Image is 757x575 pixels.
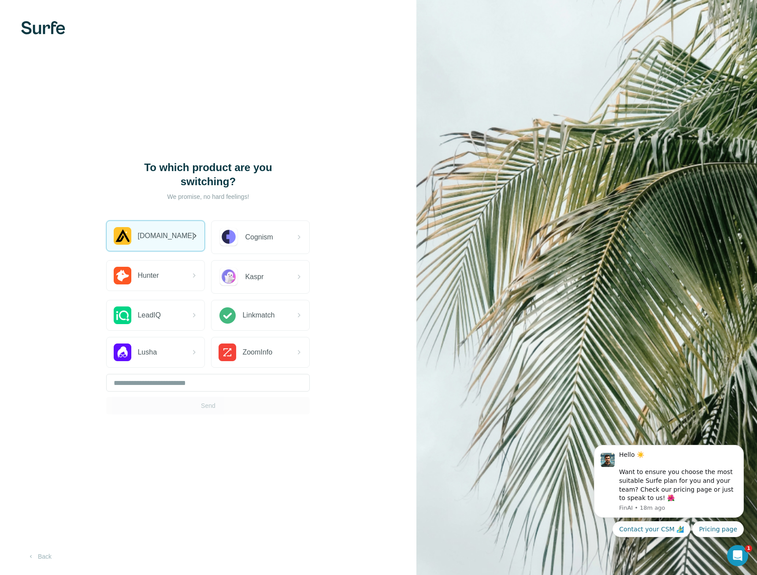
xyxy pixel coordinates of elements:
span: Cognism [245,232,273,243]
span: [DOMAIN_NAME] [137,231,194,241]
span: Linkmatch [242,310,275,321]
img: Hunter.io Logo [114,267,131,284]
h1: To which product are you switching? [120,161,296,189]
iframe: Intercom live chat [727,545,748,566]
img: Cognism Logo [219,227,239,247]
span: Kaspr [245,272,263,282]
span: ZoomInfo [242,347,272,358]
img: Lusha Logo [114,344,131,361]
img: Linkmatch Logo [219,306,236,324]
button: Back [21,549,58,564]
img: Apollo.io Logo [114,227,131,245]
span: LeadIQ [137,310,160,321]
img: ZoomInfo Logo [219,344,236,361]
span: Hunter [137,270,159,281]
span: 1 [745,545,752,552]
p: We promise, no hard feelings! [120,192,296,201]
img: LeadIQ Logo [114,306,131,324]
span: Lusha [137,347,157,358]
img: Surfe's logo [21,21,65,34]
iframe: Intercom notifications message [581,416,757,551]
img: Kaspr Logo [219,267,239,287]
